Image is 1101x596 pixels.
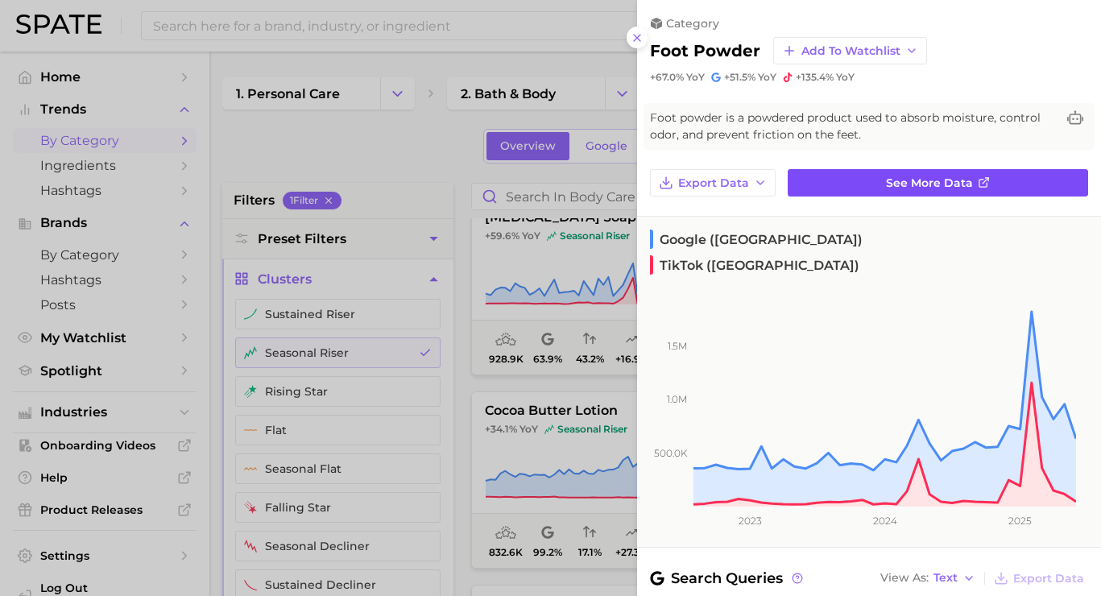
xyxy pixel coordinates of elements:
span: YoY [758,71,776,84]
button: Export Data [990,567,1088,590]
span: View As [880,573,929,582]
button: View AsText [876,568,979,589]
tspan: 2024 [873,515,897,527]
button: Export Data [650,169,776,197]
span: Export Data [1013,572,1084,586]
span: +135.4% [796,71,834,83]
h2: foot powder [650,41,760,60]
span: TikTok ([GEOGRAPHIC_DATA]) [650,255,859,275]
span: Foot powder is a powdered product used to absorb moisture, control odor, and prevent friction on ... [650,110,1056,143]
span: Search Queries [650,567,805,590]
button: Add to Watchlist [773,37,927,64]
span: YoY [836,71,855,84]
span: +67.0% [650,71,684,83]
span: +51.5% [724,71,755,83]
tspan: 2023 [739,515,762,527]
span: Google ([GEOGRAPHIC_DATA]) [650,230,863,249]
span: category [666,16,719,31]
span: Text [933,573,958,582]
tspan: 2025 [1008,515,1032,527]
span: Export Data [678,176,749,190]
span: Add to Watchlist [801,44,900,58]
span: See more data [886,176,973,190]
a: See more data [788,169,1088,197]
span: YoY [686,71,705,84]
